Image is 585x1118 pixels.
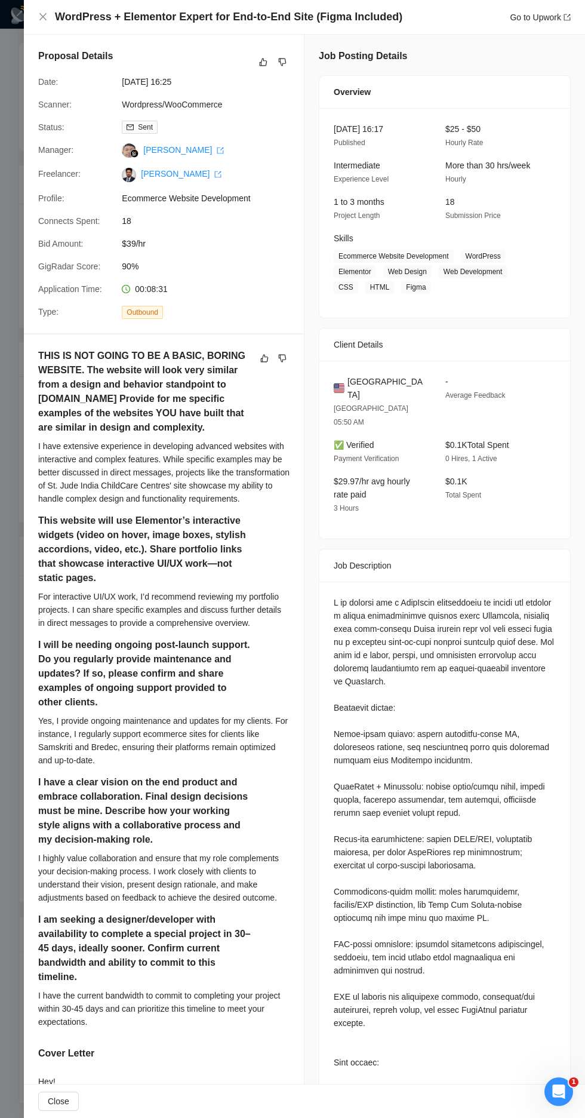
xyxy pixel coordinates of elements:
[38,216,100,226] span: Connects Spent:
[334,404,408,426] span: [GEOGRAPHIC_DATA] 05:50 AM
[334,440,374,450] span: ✅ Verified
[38,100,72,109] span: Scanner:
[38,12,48,22] button: Close
[334,234,353,243] span: Skills
[510,13,571,22] a: Go to Upworkexport
[143,145,224,155] a: [PERSON_NAME] export
[334,382,344,395] img: 🇺🇸
[38,590,290,629] div: For interactive UI/UX work, I’d recommend reviewing my portfolio projects. I can share specific e...
[38,349,252,435] h5: THIS IS NOT GOING TO BE A BASIC, BORING WEBSITE. The website will look very similar from a design...
[217,147,224,154] span: export
[445,197,455,207] span: 18
[275,55,290,69] button: dislike
[38,989,290,1028] div: I have the current bandwidth to commit to completing your project within 30-45 days and can prior...
[334,477,410,499] span: $29.97/hr avg hourly rate paid
[445,477,467,486] span: $0.1K
[569,1077,578,1087] span: 1
[334,454,399,463] span: Payment Verification
[55,10,402,24] h4: WordPress + Elementor Expert for End-to-End Site (Figma Included)
[334,328,556,361] div: Client Details
[130,149,138,158] img: gigradar-bm.png
[38,714,290,767] div: Yes, I provide ongoing maintenance and updates for my clients. For instance, I regularly support ...
[38,1046,94,1061] h5: Cover Letter
[38,145,73,155] span: Manager:
[127,124,134,131] span: mail
[445,391,506,400] span: Average Feedback
[445,440,509,450] span: $0.1K Total Spent
[334,197,384,207] span: 1 to 3 months
[38,12,48,21] span: close
[38,307,59,317] span: Type:
[461,250,506,263] span: WordPress
[38,239,84,248] span: Bid Amount:
[122,168,136,182] img: c1nrCZW-5O1cqDoFHo_Xz-MnZy_1n7AANUNe4nlxuVeg31ZSGucUI1M07LWjpjBHA9
[334,85,371,99] span: Overview
[334,504,359,512] span: 3 Hours
[401,281,430,294] span: Figma
[445,377,448,386] span: -
[141,169,221,179] a: [PERSON_NAME] export
[334,139,365,147] span: Published
[122,306,163,319] span: Outbound
[214,171,221,178] span: export
[38,49,113,63] h5: Proposal Details
[38,514,252,585] h5: This website will use Elementor’s interactive widgets (video on hover, image boxes, stylish accor...
[334,175,389,183] span: Experience Level
[38,193,64,203] span: Profile:
[334,124,383,134] span: [DATE] 16:17
[38,852,290,904] div: I highly value collaboration and ensure that my role complements your decision-making process. I ...
[439,265,507,278] span: Web Development
[38,913,252,984] h5: I am seeking a designer/developer with availability to complete a special project in 30–45 days, ...
[135,284,168,294] span: 00:08:31
[564,14,571,21] span: export
[445,139,483,147] span: Hourly Rate
[445,491,481,499] span: Total Spent
[445,124,481,134] span: $25 - $50
[260,354,269,363] span: like
[122,237,301,250] span: $39/hr
[334,161,380,170] span: Intermediate
[38,638,252,709] h5: I will be needing ongoing post-launch support. Do you regularly provide maintenance and updates? ...
[122,214,301,228] span: 18
[38,122,64,132] span: Status:
[38,1092,79,1111] button: Close
[138,123,153,131] span: Sent
[122,100,222,109] a: Wordpress/WooCommerce
[445,175,466,183] span: Hourly
[275,351,290,365] button: dislike
[38,262,100,271] span: GigRadar Score:
[365,281,395,294] span: HTML
[544,1077,573,1106] iframe: Intercom live chat
[334,211,380,220] span: Project Length
[122,75,301,88] span: [DATE] 16:25
[122,192,301,205] span: Ecommerce Website Development
[319,49,407,63] h5: Job Posting Details
[334,265,376,278] span: Elementor
[278,57,287,67] span: dislike
[122,285,130,293] span: clock-circle
[38,775,252,847] h5: I have a clear vision on the end product and embrace collaboration. Final design decisions must b...
[278,354,287,363] span: dislike
[445,454,497,463] span: 0 Hires, 1 Active
[38,284,102,294] span: Application Time:
[334,281,358,294] span: CSS
[334,549,556,582] div: Job Description
[347,375,426,401] span: [GEOGRAPHIC_DATA]
[256,55,270,69] button: like
[38,440,290,505] div: I have extensive experience in developing advanced websites with interactive and complex features...
[257,351,272,365] button: like
[445,161,530,170] span: More than 30 hrs/week
[334,250,454,263] span: Ecommerce Website Development
[445,211,501,220] span: Submission Price
[48,1095,69,1108] span: Close
[383,265,432,278] span: Web Design
[259,57,267,67] span: like
[38,77,58,87] span: Date:
[38,169,81,179] span: Freelancer:
[122,260,301,273] span: 90%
